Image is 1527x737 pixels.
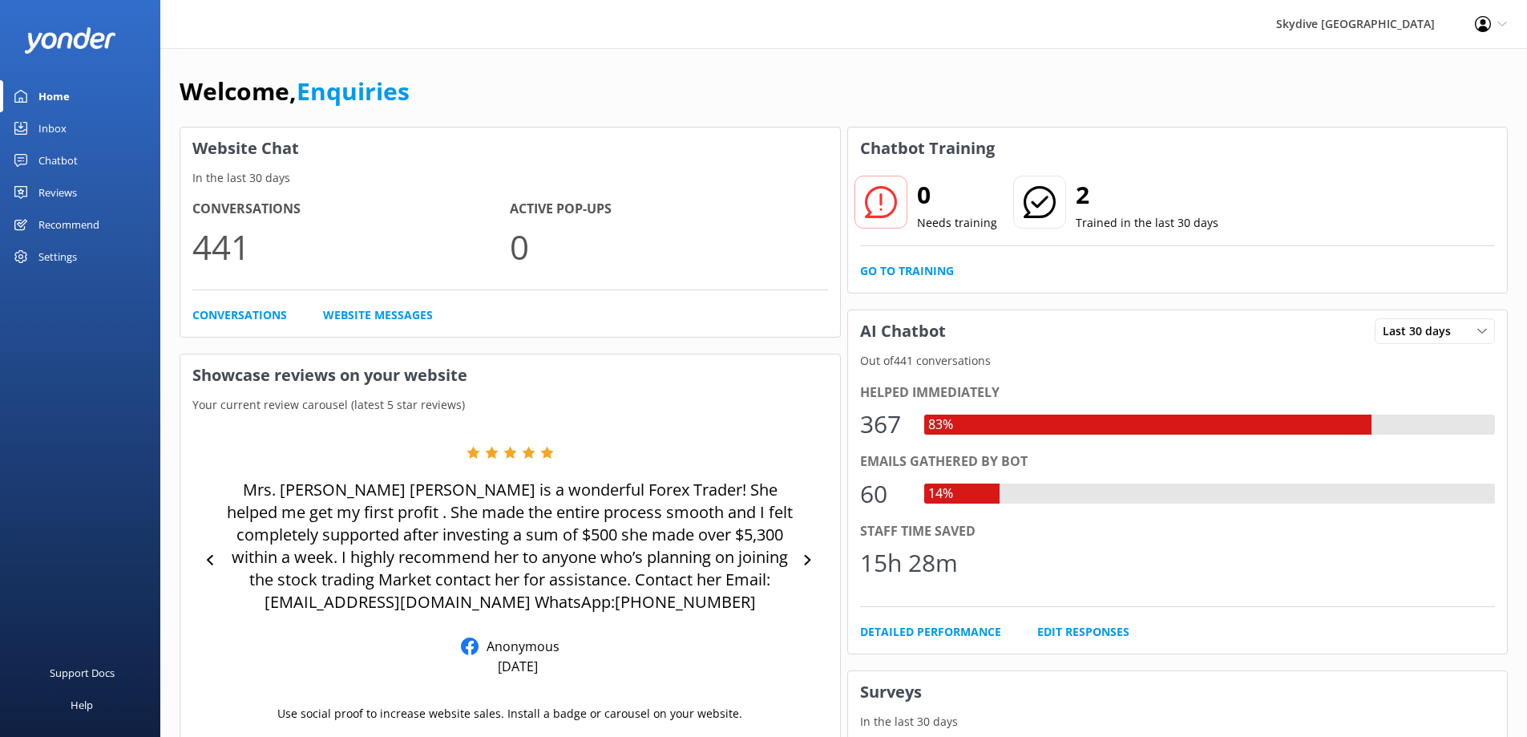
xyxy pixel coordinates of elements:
h2: 2 [1076,176,1218,214]
img: Facebook Reviews [461,638,479,655]
h3: Website Chat [180,128,840,169]
div: Reviews [38,176,77,209]
h2: 0 [917,176,997,214]
p: Mrs. [PERSON_NAME] [PERSON_NAME] is a wonderful Forex Trader! She helped me get my first profit .... [224,479,796,613]
p: In the last 30 days [848,713,1508,731]
p: 441 [192,220,510,273]
h3: Surveys [848,671,1508,713]
div: Inbox [38,112,67,144]
h3: Showcase reviews on your website [180,354,840,396]
h3: Chatbot Training [848,128,1007,169]
span: Last 30 days [1383,322,1460,340]
div: Staff time saved [860,521,1496,542]
div: 83% [924,415,957,435]
p: In the last 30 days [180,169,840,187]
h4: Active Pop-ups [510,199,827,220]
div: Support Docs [50,657,115,689]
a: Edit Responses [1037,623,1129,641]
div: Helped immediately [860,383,1496,403]
h3: AI Chatbot [848,310,958,352]
div: 367 [860,405,908,443]
div: Recommend [38,209,99,241]
p: Your current review carousel (latest 5 star reviews) [180,396,840,414]
p: 0 [510,220,827,273]
div: 60 [860,475,908,513]
p: Out of 441 conversations [848,352,1508,370]
div: Help [71,689,93,721]
a: Go to Training [860,262,954,280]
p: Needs training [917,214,997,232]
div: 14% [924,484,957,504]
h1: Welcome, [180,72,410,111]
p: Use social proof to increase website sales. Install a badge or carousel on your website. [277,705,742,723]
a: Enquiries [297,75,410,107]
a: Website Messages [323,306,433,324]
h4: Conversations [192,199,510,220]
p: Trained in the last 30 days [1076,214,1218,232]
img: yonder-white-logo.png [24,27,116,54]
a: Detailed Performance [860,623,1001,641]
div: Settings [38,241,77,273]
a: Conversations [192,306,287,324]
div: 15h 28m [860,544,958,582]
div: Emails gathered by bot [860,452,1496,472]
p: [DATE] [498,658,538,675]
div: Home [38,80,70,112]
p: Anonymous [479,638,559,655]
div: Chatbot [38,144,78,176]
